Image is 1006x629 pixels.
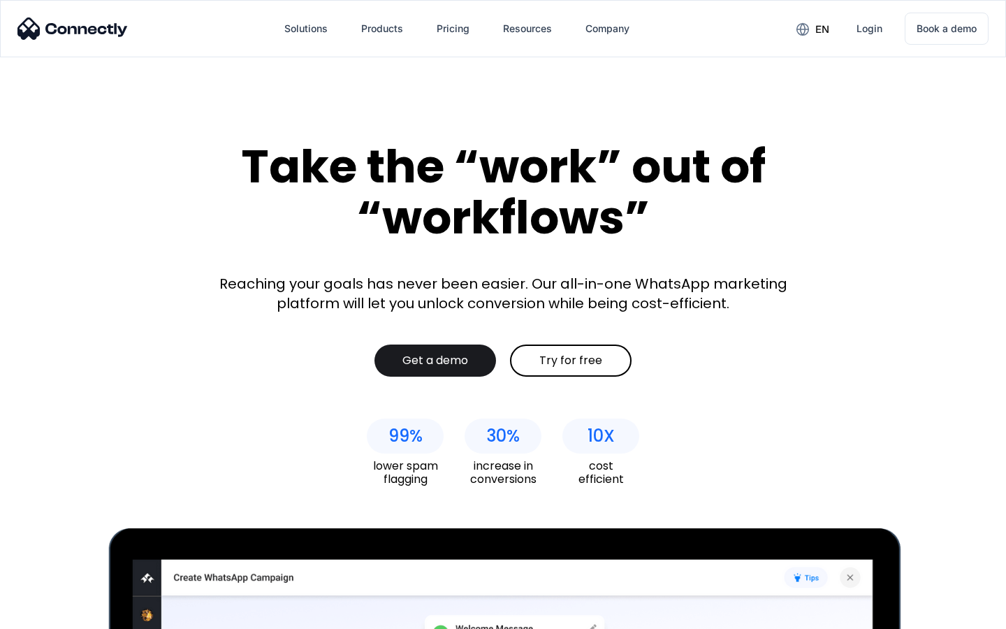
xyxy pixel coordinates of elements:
[562,459,639,486] div: cost efficient
[388,426,423,446] div: 99%
[503,19,552,38] div: Resources
[284,19,328,38] div: Solutions
[425,12,481,45] a: Pricing
[17,17,128,40] img: Connectly Logo
[510,345,632,377] a: Try for free
[367,459,444,486] div: lower spam flagging
[28,605,84,624] ul: Language list
[14,605,84,624] aside: Language selected: English
[374,345,496,377] a: Get a demo
[856,19,882,38] div: Login
[486,426,520,446] div: 30%
[189,141,817,243] div: Take the “work” out of “workflows”
[465,459,541,486] div: increase in conversions
[210,274,796,313] div: Reaching your goals has never been easier. Our all-in-one WhatsApp marketing platform will let yo...
[905,13,989,45] a: Book a demo
[815,20,829,39] div: en
[539,354,602,368] div: Try for free
[585,19,629,38] div: Company
[588,426,615,446] div: 10X
[402,354,468,368] div: Get a demo
[845,12,894,45] a: Login
[361,19,403,38] div: Products
[437,19,469,38] div: Pricing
